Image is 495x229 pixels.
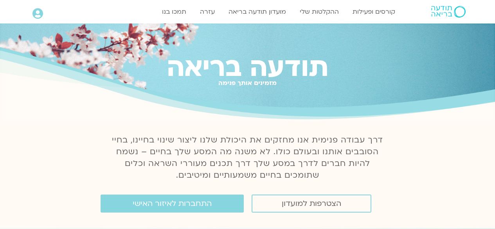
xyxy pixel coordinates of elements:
[158,4,190,19] a: תמכו בנו
[349,4,399,19] a: קורסים ופעילות
[133,199,212,208] span: התחברות לאיזור האישי
[252,195,371,213] a: הצטרפות למועדון
[196,4,219,19] a: עזרה
[101,195,244,213] a: התחברות לאיזור האישי
[431,6,466,18] img: תודעה בריאה
[108,134,388,181] p: דרך עבודה פנימית אנו מחזקים את היכולת שלנו ליצור שינוי בחיינו, בחיי הסובבים אותנו ובעולם כולו. לא...
[225,4,290,19] a: מועדון תודעה בריאה
[296,4,343,19] a: ההקלטות שלי
[282,199,341,208] span: הצטרפות למועדון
